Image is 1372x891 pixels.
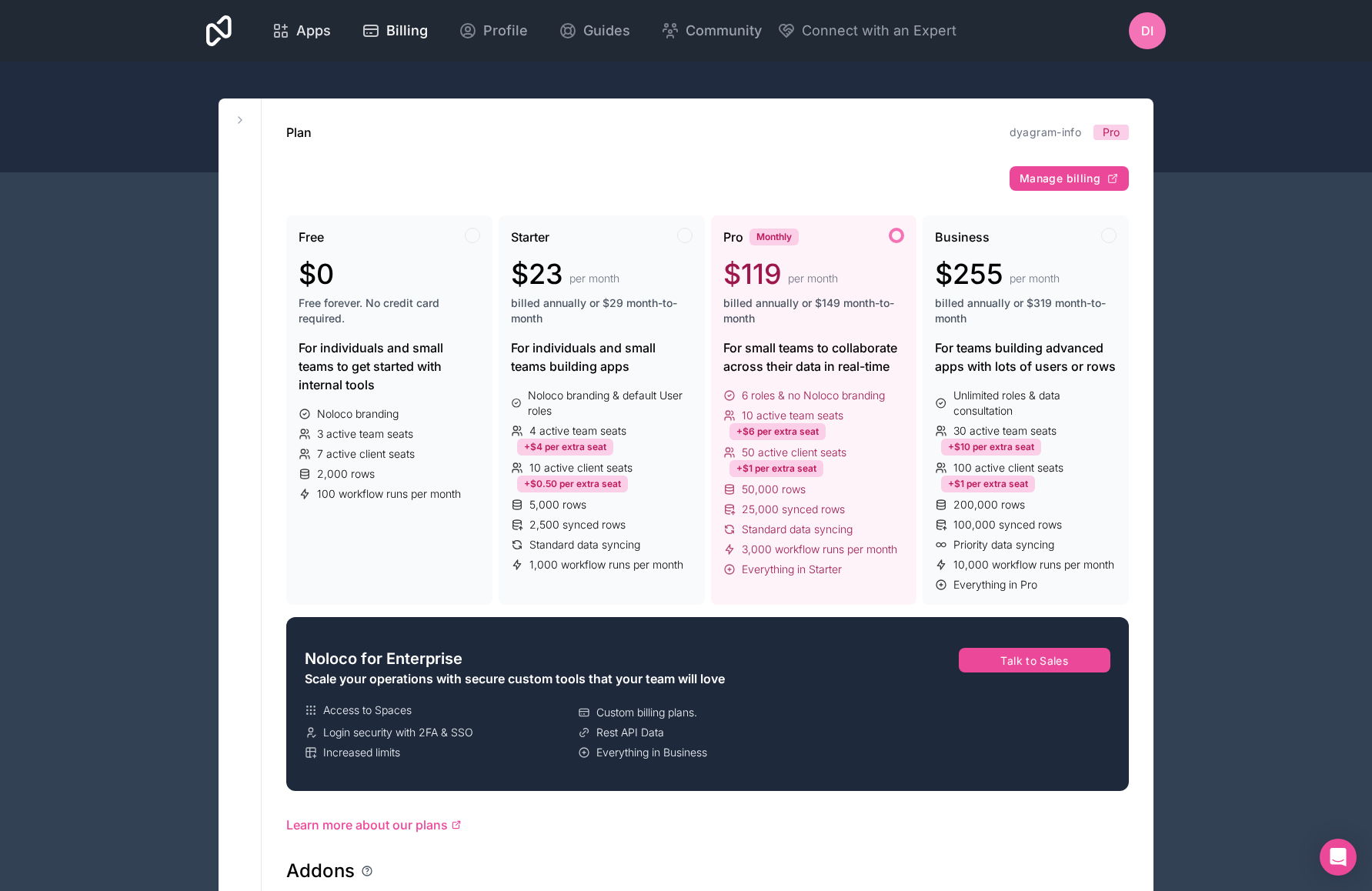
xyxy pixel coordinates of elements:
span: Business [935,228,990,246]
span: Everything in Business [596,745,707,760]
span: 3,000 workflow runs per month [742,542,897,557]
span: billed annually or $149 month-to-month [723,295,905,326]
span: Pro [1103,125,1120,140]
span: per month [788,271,838,286]
span: 50 active client seats [742,445,846,460]
span: Everything in Starter [742,562,842,577]
span: billed annually or $29 month-to-month [511,295,693,326]
span: Guides [583,20,630,42]
span: 100 workflow runs per month [317,486,461,502]
div: +$1 per extra seat [941,476,1035,492]
span: 1,000 workflow runs per month [529,557,683,572]
span: 30 active team seats [953,423,1057,439]
span: Profile [483,20,528,42]
button: Talk to Sales [959,648,1111,672]
div: +$0.50 per extra seat [517,476,628,492]
button: Manage billing [1010,166,1129,191]
span: Connect with an Expert [802,20,956,42]
span: Manage billing [1020,172,1100,185]
div: +$4 per extra seat [517,439,613,456]
span: 25,000 synced rows [742,502,845,517]
span: Pro [723,228,743,246]
span: Access to Spaces [323,702,412,718]
span: 2,000 rows [317,466,375,482]
span: Free forever. No credit card required. [299,295,480,326]
a: Profile [446,14,540,48]
span: Standard data syncing [529,537,640,552]
div: Scale your operations with secure custom tools that your team will love [305,669,846,688]
span: 10 active client seats [529,460,633,476]
span: 5,000 rows [529,497,586,512]
span: Free [299,228,324,246]
span: per month [569,271,619,286]
span: Custom billing plans. [596,705,697,720]
div: +$6 per extra seat [729,423,826,440]
span: 3 active team seats [317,426,413,442]
button: Connect with an Expert [777,20,956,42]
div: Open Intercom Messenger [1320,839,1357,876]
span: Starter [511,228,549,246]
div: +$1 per extra seat [729,460,823,477]
div: For small teams to collaborate across their data in real-time [723,339,905,375]
a: Guides [546,14,643,48]
span: Noloco branding & default User roles [528,388,692,419]
span: Unlimited roles & data consultation [953,388,1117,419]
span: billed annually or $319 month-to-month [935,295,1117,326]
span: 6 roles & no Noloco branding [742,388,885,403]
div: For individuals and small teams building apps [511,339,693,375]
span: Community [686,20,762,42]
span: Increased limits [323,745,400,760]
span: 100,000 synced rows [953,517,1062,532]
span: 2,500 synced rows [529,517,626,532]
div: Monthly [749,229,799,245]
div: For individuals and small teams to get started with internal tools [299,339,480,394]
div: For teams building advanced apps with lots of users or rows [935,339,1117,375]
span: Priority data syncing [953,537,1054,552]
span: 50,000 rows [742,482,806,497]
span: $255 [935,259,1003,289]
span: Standard data syncing [742,522,853,537]
span: 100 active client seats [953,460,1063,476]
span: 4 active team seats [529,423,626,439]
a: Learn more about our plans [286,816,1129,834]
span: $23 [511,259,563,289]
span: Noloco branding [317,406,399,422]
h1: Addons [286,859,355,883]
span: Apps [296,20,331,42]
span: 7 active client seats [317,446,415,462]
a: Community [649,14,774,48]
span: Learn more about our plans [286,816,448,834]
span: Rest API Data [596,725,664,740]
span: per month [1010,271,1060,286]
span: $0 [299,259,334,289]
span: $119 [723,259,782,289]
span: Noloco for Enterprise [305,648,462,669]
span: 10 active team seats [742,408,843,423]
span: DI [1141,22,1153,40]
span: 200,000 rows [953,497,1025,512]
div: +$10 per extra seat [941,439,1041,456]
span: Billing [386,20,428,42]
a: Billing [349,14,440,48]
span: Login security with 2FA & SSO [323,725,473,740]
span: 10,000 workflow runs per month [953,557,1114,572]
span: Everything in Pro [953,577,1037,592]
a: dyagram-info [1010,125,1081,138]
h1: Plan [286,123,312,142]
a: Apps [259,14,343,48]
